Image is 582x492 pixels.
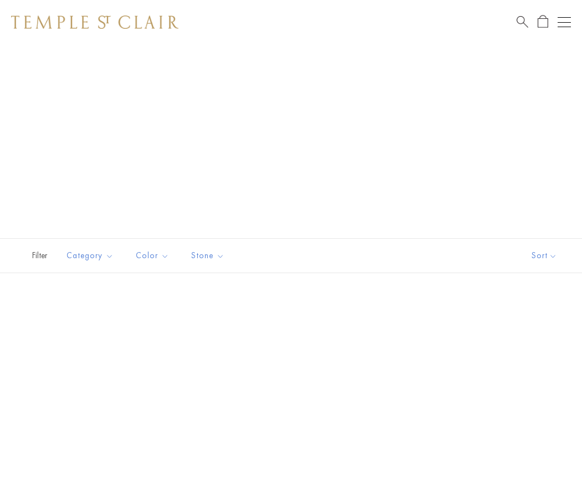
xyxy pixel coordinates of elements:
[11,16,178,29] img: Temple St. Clair
[130,249,177,263] span: Color
[127,243,177,268] button: Color
[186,249,233,263] span: Stone
[507,239,582,273] button: Show sort by
[517,15,528,29] a: Search
[183,243,233,268] button: Stone
[558,16,571,29] button: Open navigation
[58,243,122,268] button: Category
[61,249,122,263] span: Category
[538,15,548,29] a: Open Shopping Bag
